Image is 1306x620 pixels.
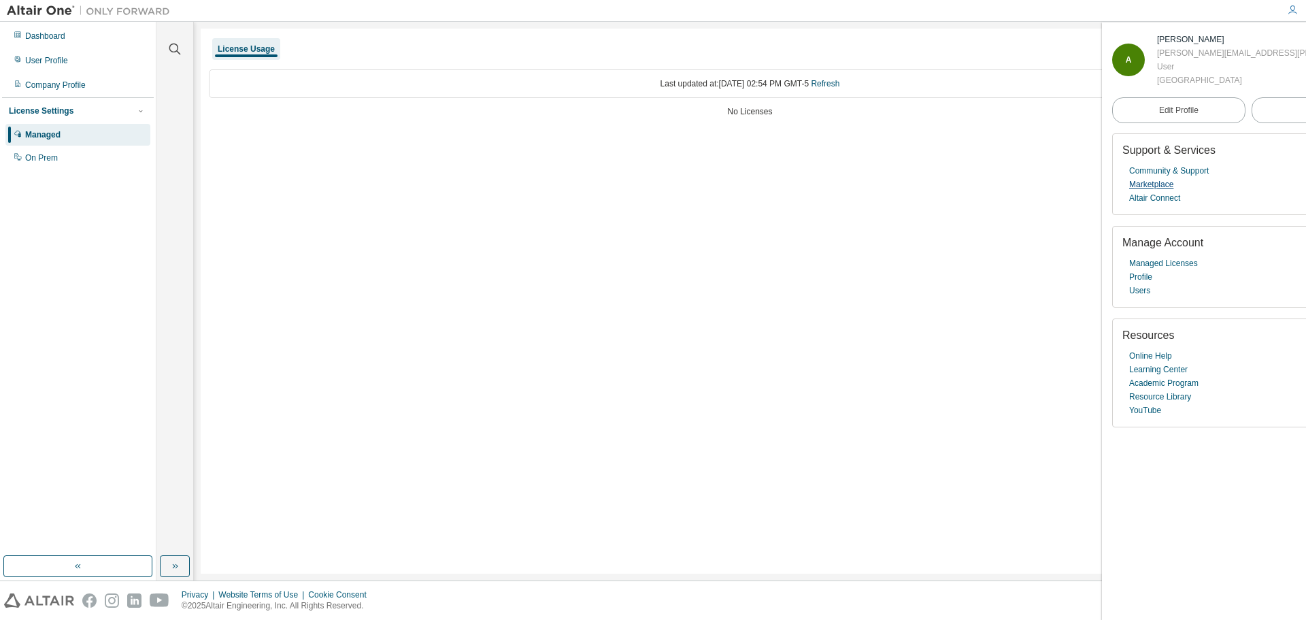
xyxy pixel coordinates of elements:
div: Website Terms of Use [218,589,308,600]
a: Academic Program [1129,376,1199,390]
a: Community & Support [1129,164,1209,178]
a: Learning Center [1129,363,1188,376]
span: Support & Services [1122,144,1216,156]
div: User Profile [25,55,68,66]
div: License Usage [218,44,275,54]
img: Altair One [7,4,177,18]
div: Privacy [182,589,218,600]
a: Managed Licenses [1129,257,1198,270]
span: A [1126,55,1132,65]
a: YouTube [1129,404,1161,417]
span: Edit Profile [1159,105,1199,116]
img: youtube.svg [150,593,169,608]
div: License Settings [9,105,73,116]
div: No Licenses [209,106,1291,117]
div: Last updated at: [DATE] 02:54 PM GMT-5 [209,69,1291,98]
a: Online Help [1129,349,1172,363]
a: Marketplace [1129,178,1173,191]
div: On Prem [25,152,58,163]
img: facebook.svg [82,593,97,608]
a: Resource Library [1129,390,1191,404]
img: linkedin.svg [127,593,141,608]
div: Managed [25,129,61,140]
a: Altair Connect [1129,191,1180,205]
span: Resources [1122,329,1174,341]
img: instagram.svg [105,593,119,608]
a: Users [1129,284,1150,297]
div: Company Profile [25,80,86,91]
span: Manage Account [1122,237,1203,248]
a: Profile [1129,270,1152,284]
div: Dashboard [25,31,65,42]
div: Cookie Consent [308,589,374,600]
p: © 2025 Altair Engineering, Inc. All Rights Reserved. [182,600,375,612]
a: Edit Profile [1112,97,1245,123]
a: Refresh [811,79,839,88]
img: altair_logo.svg [4,593,74,608]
